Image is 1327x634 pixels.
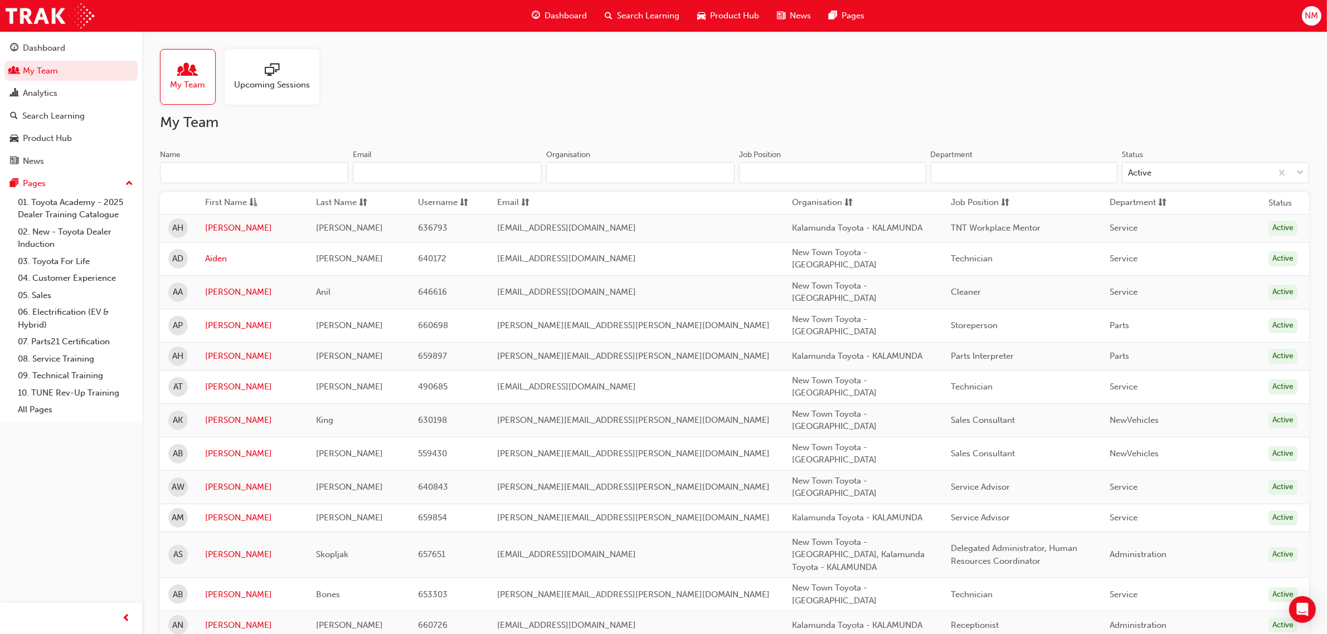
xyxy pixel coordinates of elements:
[265,63,279,79] span: sessionType_ONLINE_URL-icon
[359,196,367,210] span: sorting-icon
[523,4,596,27] a: guage-iconDashboard
[316,196,377,210] button: Last Namesorting-icon
[1268,547,1297,562] div: Active
[205,196,247,210] span: First Name
[1128,167,1151,179] div: Active
[123,612,131,626] span: prev-icon
[4,36,138,173] button: DashboardMy TeamAnalyticsSearch LearningProduct HubNews
[125,177,133,191] span: up-icon
[316,382,383,392] span: [PERSON_NAME]
[173,222,184,235] span: AH
[1110,223,1138,233] span: Service
[10,157,18,167] span: news-icon
[844,196,853,210] span: sorting-icon
[418,513,447,523] span: 659854
[792,620,922,630] span: Kalamunda Toyota - KALAMUNDA
[1268,413,1297,428] div: Active
[205,286,299,299] a: [PERSON_NAME]
[173,350,184,363] span: AH
[160,49,225,105] a: My Team
[13,287,138,304] a: 05. Sales
[498,415,770,425] span: [PERSON_NAME][EMAIL_ADDRESS][PERSON_NAME][DOMAIN_NAME]
[23,87,57,100] div: Analytics
[951,320,998,330] span: Storeperson
[951,482,1010,492] span: Service Advisor
[205,252,299,265] a: Aiden
[205,481,299,494] a: [PERSON_NAME]
[605,9,613,23] span: search-icon
[951,513,1010,523] span: Service Advisor
[10,66,18,76] span: people-icon
[498,482,770,492] span: [PERSON_NAME][EMAIL_ADDRESS][PERSON_NAME][DOMAIN_NAME]
[418,320,448,330] span: 660698
[160,162,348,183] input: Name
[205,222,299,235] a: [PERSON_NAME]
[316,196,357,210] span: Last Name
[181,63,195,79] span: people-icon
[205,619,299,632] a: [PERSON_NAME]
[792,476,877,499] span: New Town Toyota - [GEOGRAPHIC_DATA]
[498,253,636,264] span: [EMAIL_ADDRESS][DOMAIN_NAME]
[353,162,541,183] input: Email
[13,350,138,368] a: 08. Service Training
[498,287,636,297] span: [EMAIL_ADDRESS][DOMAIN_NAME]
[234,79,310,91] span: Upcoming Sessions
[498,223,636,233] span: [EMAIL_ADDRESS][DOMAIN_NAME]
[10,134,18,144] span: car-icon
[13,253,138,270] a: 03. Toyota For Life
[173,447,183,460] span: AB
[498,196,519,210] span: Email
[792,409,877,432] span: New Town Toyota - [GEOGRAPHIC_DATA]
[951,448,1015,459] span: Sales Consultant
[777,9,785,23] span: news-icon
[617,9,679,22] span: Search Learning
[498,448,770,459] span: [PERSON_NAME][EMAIL_ADDRESS][PERSON_NAME][DOMAIN_NAME]
[792,196,853,210] button: Organisationsorting-icon
[1110,196,1171,210] button: Departmentsorting-icon
[4,61,138,81] a: My Team
[498,351,770,361] span: [PERSON_NAME][EMAIL_ADDRESS][PERSON_NAME][DOMAIN_NAME]
[173,414,183,427] span: AK
[205,381,299,393] a: [PERSON_NAME]
[418,482,448,492] span: 640843
[792,351,922,361] span: Kalamunda Toyota - KALAMUNDA
[1110,482,1138,492] span: Service
[1110,620,1166,630] span: Administration
[768,4,820,27] a: news-iconNews
[353,149,372,160] div: Email
[1110,320,1129,330] span: Parts
[1268,221,1297,236] div: Active
[1110,253,1138,264] span: Service
[205,447,299,460] a: [PERSON_NAME]
[10,43,18,53] span: guage-icon
[1110,415,1159,425] span: NewVehicles
[418,448,447,459] span: 559430
[1110,448,1159,459] span: NewVehicles
[1289,596,1316,623] div: Open Intercom Messenger
[316,620,383,630] span: [PERSON_NAME]
[172,511,184,524] span: AM
[1110,589,1138,599] span: Service
[498,320,770,330] span: [PERSON_NAME][EMAIL_ADDRESS][PERSON_NAME][DOMAIN_NAME]
[1268,285,1297,300] div: Active
[418,382,448,392] span: 490685
[13,304,138,333] a: 06. Electrification (EV & Hybrid)
[1305,9,1318,22] span: NM
[13,367,138,384] a: 09. Technical Training
[316,223,383,233] span: [PERSON_NAME]
[951,223,1041,233] span: TNT Workplace Mentor
[173,319,183,332] span: AP
[951,543,1077,566] span: Delegated Administrator, Human Resources Coordinator
[951,415,1015,425] span: Sales Consultant
[1268,618,1297,633] div: Active
[6,3,94,28] img: Trak
[1122,149,1143,160] div: Status
[596,4,688,27] a: search-iconSearch Learning
[205,196,266,210] button: First Nameasc-icon
[316,320,383,330] span: [PERSON_NAME]
[172,481,184,494] span: AW
[13,401,138,418] a: All Pages
[1001,196,1009,210] span: sorting-icon
[160,114,1309,131] h2: My Team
